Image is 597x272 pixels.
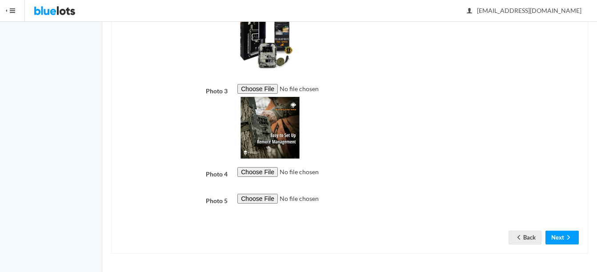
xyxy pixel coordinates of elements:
[116,194,232,206] label: Photo 5
[514,234,523,242] ion-icon: arrow back
[116,167,232,180] label: Photo 4
[467,7,581,14] span: [EMAIL_ADDRESS][DOMAIN_NAME]
[116,84,232,96] label: Photo 3
[465,7,474,16] ion-icon: person
[509,231,541,244] a: arrow backBack
[237,94,303,160] img: 2Q==
[237,11,295,77] img: Z
[545,231,579,244] button: Nextarrow forward
[564,234,573,242] ion-icon: arrow forward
